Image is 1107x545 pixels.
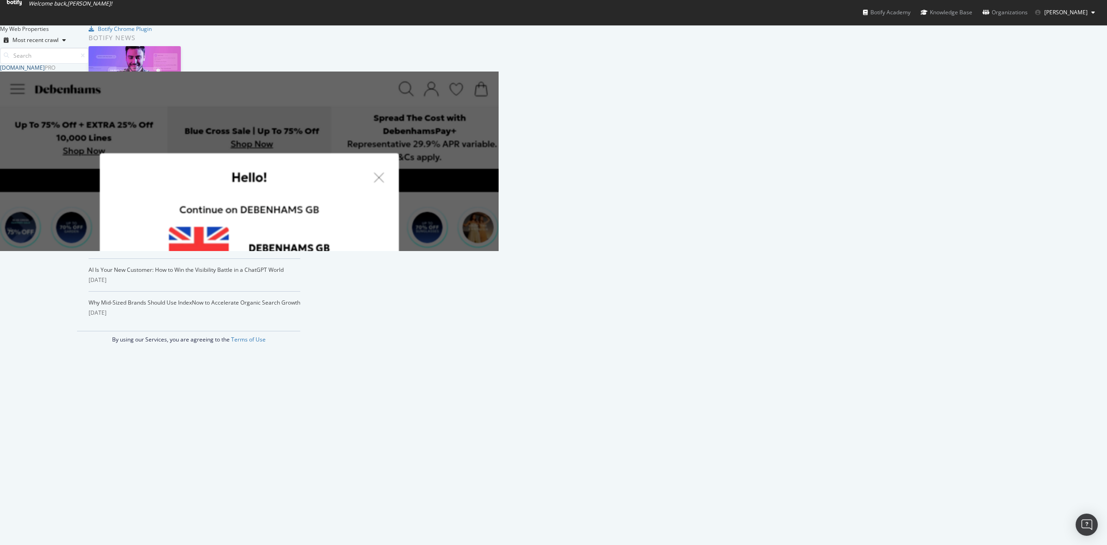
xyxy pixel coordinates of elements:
[1076,514,1098,536] div: Open Intercom Messenger
[89,276,300,284] div: [DATE]
[1028,5,1102,20] button: [PERSON_NAME]
[921,8,972,17] div: Knowledge Base
[98,25,152,33] div: Botify Chrome Plugin
[1044,8,1088,16] span: Zubair Kakuji
[863,8,911,17] div: Botify Academy
[89,33,300,43] div: Botify news
[89,25,152,33] a: Botify Chrome Plugin
[89,46,181,95] img: How to Prioritize and Accelerate Technical SEO with Botify Assist
[982,8,1028,17] div: Organizations
[77,331,300,343] div: By using our Services, you are agreeing to the
[89,309,300,317] div: [DATE]
[231,335,266,343] a: Terms of Use
[89,299,300,306] a: Why Mid-Sized Brands Should Use IndexNow to Accelerate Organic Search Growth
[12,37,59,43] div: Most recent crawl
[45,64,55,72] div: Pro
[89,266,284,274] a: AI Is Your New Customer: How to Win the Visibility Battle in a ChatGPT World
